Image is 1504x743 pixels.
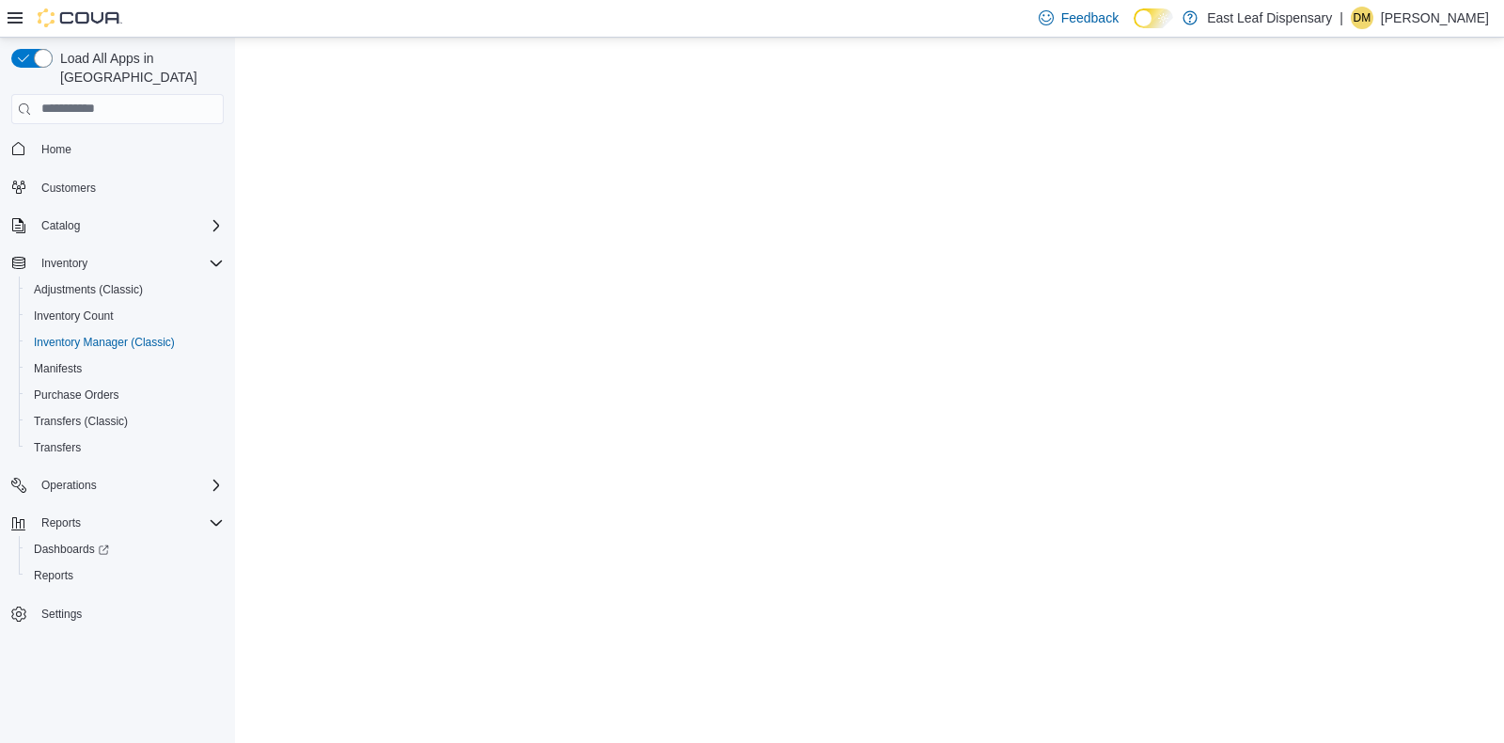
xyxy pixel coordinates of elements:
[26,410,135,433] a: Transfers (Classic)
[19,329,231,356] button: Inventory Manager (Classic)
[19,562,231,589] button: Reports
[41,218,80,233] span: Catalog
[1339,7,1343,29] p: |
[34,602,224,625] span: Settings
[26,538,224,561] span: Dashboards
[26,436,224,459] span: Transfers
[1061,8,1119,27] span: Feedback
[34,568,73,583] span: Reports
[34,512,88,534] button: Reports
[34,252,224,275] span: Inventory
[11,128,224,677] nav: Complex example
[19,435,231,461] button: Transfers
[26,278,224,301] span: Adjustments (Classic)
[41,256,87,271] span: Inventory
[26,278,150,301] a: Adjustments (Classic)
[34,414,128,429] span: Transfers (Classic)
[53,49,224,87] span: Load All Apps in [GEOGRAPHIC_DATA]
[34,474,224,497] span: Operations
[34,308,114,324] span: Inventory Count
[34,335,175,350] span: Inventory Manager (Classic)
[1207,7,1332,29] p: East Leaf Dispensary
[34,603,89,625] a: Settings
[41,181,96,196] span: Customers
[26,384,127,406] a: Purchase Orders
[34,542,109,557] span: Dashboards
[19,536,231,562] a: Dashboards
[34,252,95,275] button: Inventory
[41,142,71,157] span: Home
[34,440,81,455] span: Transfers
[19,303,231,329] button: Inventory Count
[34,214,87,237] button: Catalog
[34,137,224,161] span: Home
[34,387,119,403] span: Purchase Orders
[26,564,81,587] a: Reports
[26,384,224,406] span: Purchase Orders
[41,515,81,530] span: Reports
[19,408,231,435] button: Transfers (Classic)
[41,607,82,622] span: Settings
[26,410,224,433] span: Transfers (Classic)
[26,564,224,587] span: Reports
[26,538,117,561] a: Dashboards
[1134,8,1173,28] input: Dark Mode
[26,357,224,380] span: Manifests
[34,512,224,534] span: Reports
[34,282,143,297] span: Adjustments (Classic)
[4,213,231,239] button: Catalog
[38,8,122,27] img: Cova
[34,361,82,376] span: Manifests
[19,356,231,382] button: Manifests
[34,176,224,199] span: Customers
[34,214,224,237] span: Catalog
[4,600,231,627] button: Settings
[1351,7,1373,29] div: Danielle Miller
[4,250,231,277] button: Inventory
[34,177,103,199] a: Customers
[4,135,231,163] button: Home
[26,436,88,459] a: Transfers
[34,474,104,497] button: Operations
[26,357,89,380] a: Manifests
[26,305,121,327] a: Inventory Count
[19,277,231,303] button: Adjustments (Classic)
[1354,7,1371,29] span: DM
[26,331,182,354] a: Inventory Manager (Classic)
[41,478,97,493] span: Operations
[34,138,79,161] a: Home
[1134,28,1135,29] span: Dark Mode
[1381,7,1489,29] p: [PERSON_NAME]
[26,305,224,327] span: Inventory Count
[4,510,231,536] button: Reports
[19,382,231,408] button: Purchase Orders
[4,472,231,498] button: Operations
[26,331,224,354] span: Inventory Manager (Classic)
[4,174,231,201] button: Customers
